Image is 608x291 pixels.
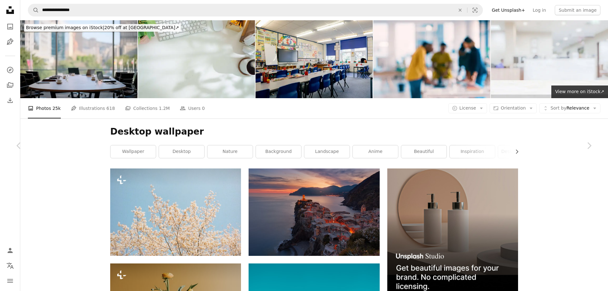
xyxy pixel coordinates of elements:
a: landscape [304,145,350,158]
a: desktop [159,145,204,158]
h1: Desktop wallpaper [110,126,518,137]
button: License [448,103,487,113]
a: inspiration [450,145,495,158]
img: Marble table top with blur hospital clinic medical interior background [491,20,608,98]
a: Collections 1.2M [125,98,170,118]
span: View more on iStock ↗ [555,89,604,94]
button: Visual search [467,4,483,16]
a: Get Unsplash+ [488,5,529,15]
span: License [459,105,476,111]
a: Log in / Sign up [4,244,16,257]
button: Orientation [490,103,537,113]
a: background [256,145,301,158]
img: Empty Classroom [256,20,373,98]
img: Chairs, table and technology in empty boardroom of corporate office for meeting with window view.... [20,20,137,98]
a: a tree with white flowers against a blue sky [110,209,241,215]
a: beautiful [401,145,446,158]
a: desktop background [498,145,543,158]
a: Users 0 [180,98,205,118]
a: Explore [4,64,16,76]
a: Next [570,115,608,176]
img: aerial view of village on mountain cliff during orange sunset [249,168,379,256]
button: Search Unsplash [28,4,39,16]
span: 1.2M [159,105,170,112]
a: wallpaper [111,145,156,158]
img: a tree with white flowers against a blue sky [110,168,241,256]
a: anime [353,145,398,158]
a: Photos [4,20,16,33]
span: 618 [106,105,115,112]
span: 20% off at [GEOGRAPHIC_DATA] ↗ [26,25,179,30]
a: View more on iStock↗ [551,85,608,98]
span: Orientation [501,105,526,111]
span: Sort by [550,105,566,111]
a: Collections [4,79,16,92]
a: Log in [529,5,550,15]
span: Relevance [550,105,589,111]
button: Menu [4,275,16,287]
span: 0 [202,105,205,112]
a: Browse premium images on iStock|20% off at [GEOGRAPHIC_DATA]↗ [20,20,185,35]
img: Blur, meeting and employees for discussion in office, working and job for creative career. People... [373,20,491,98]
span: Browse premium images on iStock | [26,25,104,30]
img: Top view white office desk with keyboard, coffee cup, headphone and stationery. [138,20,255,98]
button: Sort byRelevance [539,103,600,113]
a: Illustrations [4,35,16,48]
button: Language [4,259,16,272]
form: Find visuals sitewide [28,4,483,16]
button: scroll list to the right [511,145,518,158]
a: nature [207,145,253,158]
button: Submit an image [555,5,600,15]
a: Illustrations 618 [71,98,115,118]
button: Clear [453,4,467,16]
a: aerial view of village on mountain cliff during orange sunset [249,209,379,215]
a: Download History [4,94,16,107]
